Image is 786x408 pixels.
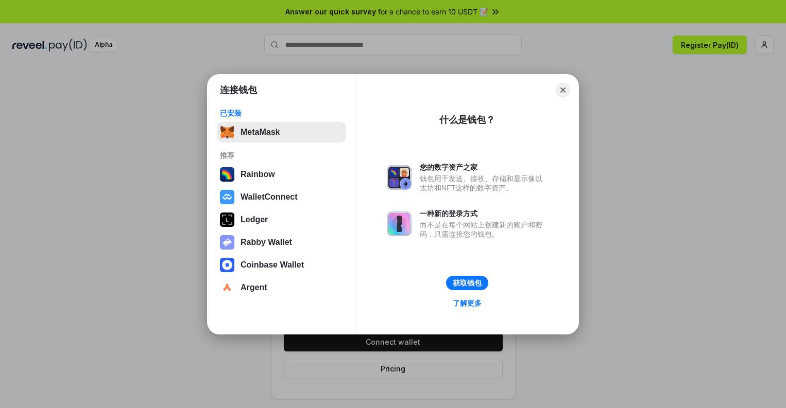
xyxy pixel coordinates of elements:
a: 了解更多 [447,296,488,310]
img: svg+xml,%3Csvg%20xmlns%3D%22http%3A%2F%2Fwww.w3.org%2F2000%2Fsvg%22%20width%3D%2228%22%20height%3... [220,212,234,227]
div: Coinbase Wallet [241,260,304,270]
div: 一种新的登录方式 [420,209,548,218]
img: svg+xml,%3Csvg%20width%3D%2228%22%20height%3D%2228%22%20viewBox%3D%220%200%2028%2028%22%20fill%3D... [220,190,234,204]
img: svg+xml,%3Csvg%20width%3D%22120%22%20height%3D%22120%22%20viewBox%3D%220%200%20120%20120%22%20fil... [220,167,234,182]
div: 而不是在每个网站上创建新的账户和密码，只需连接您的钱包。 [420,220,548,239]
img: svg+xml,%3Csvg%20xmlns%3D%22http%3A%2F%2Fwww.w3.org%2F2000%2Fsvg%22%20fill%3D%22none%22%20viewBox... [387,165,412,190]
div: 已安装 [220,109,343,118]
button: MetaMask [217,122,346,143]
button: Rainbow [217,164,346,185]
h1: 连接钱包 [220,84,257,96]
button: WalletConnect [217,187,346,207]
img: svg+xml,%3Csvg%20width%3D%2228%22%20height%3D%2228%22%20viewBox%3D%220%200%2028%2028%22%20fill%3D... [220,258,234,272]
div: 什么是钱包？ [439,114,495,126]
button: Rabby Wallet [217,232,346,253]
div: WalletConnect [241,192,298,202]
div: 推荐 [220,151,343,160]
div: 了解更多 [453,298,482,308]
div: 获取钱包 [453,278,482,288]
div: MetaMask [241,128,280,137]
div: 您的数字资产之家 [420,163,548,172]
div: Rainbow [241,170,275,179]
button: 获取钱包 [446,276,488,290]
div: 钱包用于发送、接收、存储和显示像以太坊和NFT这样的数字资产。 [420,174,548,192]
button: Ledger [217,209,346,230]
div: Ledger [241,215,268,224]
img: svg+xml,%3Csvg%20width%3D%2228%22%20height%3D%2228%22%20viewBox%3D%220%200%2028%2028%22%20fill%3D... [220,280,234,295]
button: Close [556,83,570,97]
button: Argent [217,277,346,298]
img: svg+xml,%3Csvg%20fill%3D%22none%22%20height%3D%2233%22%20viewBox%3D%220%200%2035%2033%22%20width%... [220,125,234,139]
div: Rabby Wallet [241,238,292,247]
img: svg+xml,%3Csvg%20xmlns%3D%22http%3A%2F%2Fwww.w3.org%2F2000%2Fsvg%22%20fill%3D%22none%22%20viewBox... [220,235,234,250]
button: Coinbase Wallet [217,255,346,275]
div: Argent [241,283,267,292]
img: svg+xml,%3Csvg%20xmlns%3D%22http%3A%2F%2Fwww.w3.org%2F2000%2Fsvg%22%20fill%3D%22none%22%20viewBox... [387,211,412,236]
